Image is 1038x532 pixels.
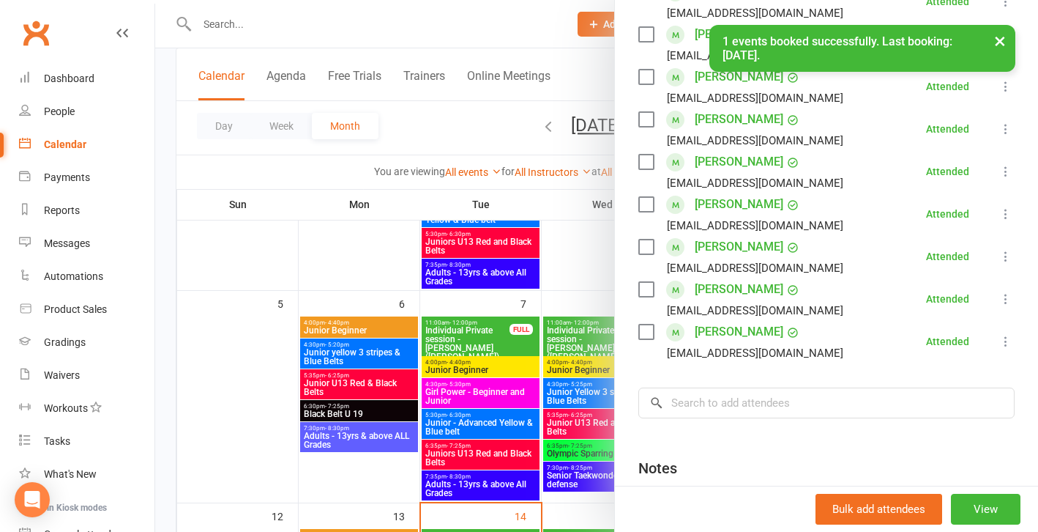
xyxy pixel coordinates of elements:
[695,320,783,344] a: [PERSON_NAME]
[44,73,94,84] div: Dashboard
[695,278,783,301] a: [PERSON_NAME]
[19,128,154,161] a: Calendar
[695,235,783,259] a: [PERSON_NAME]
[19,392,154,425] a: Workouts
[44,270,103,282] div: Automations
[19,62,154,95] a: Dashboard
[926,251,969,262] div: Attended
[19,359,154,392] a: Waivers
[44,369,80,381] div: Waivers
[951,494,1020,525] button: View
[638,458,677,479] div: Notes
[18,15,54,51] a: Clubworx
[44,303,107,315] div: Product Sales
[44,336,86,348] div: Gradings
[19,458,154,491] a: What's New
[667,174,843,193] div: [EMAIL_ADDRESS][DOMAIN_NAME]
[926,209,969,219] div: Attended
[44,171,90,183] div: Payments
[19,194,154,227] a: Reports
[19,95,154,128] a: People
[44,106,75,117] div: People
[709,25,1015,72] div: 1 events booked successfully. Last booking: [DATE].
[19,227,154,260] a: Messages
[695,108,783,131] a: [PERSON_NAME]
[44,237,90,249] div: Messages
[15,482,50,517] div: Open Intercom Messenger
[695,23,783,46] a: [PERSON_NAME]
[667,259,843,278] div: [EMAIL_ADDRESS][DOMAIN_NAME]
[667,131,843,150] div: [EMAIL_ADDRESS][DOMAIN_NAME]
[44,138,86,150] div: Calendar
[987,25,1013,56] button: ×
[19,425,154,458] a: Tasks
[926,166,969,177] div: Attended
[667,344,843,363] div: [EMAIL_ADDRESS][DOMAIN_NAME]
[926,124,969,134] div: Attended
[19,260,154,293] a: Automations
[44,204,80,216] div: Reports
[44,402,88,414] div: Workouts
[926,336,969,347] div: Attended
[695,65,783,89] a: [PERSON_NAME]
[638,483,1015,500] div: Add notes for this class / appointment below
[815,494,942,525] button: Bulk add attendees
[19,293,154,326] a: Product Sales
[667,301,843,320] div: [EMAIL_ADDRESS][DOMAIN_NAME]
[667,89,843,108] div: [EMAIL_ADDRESS][DOMAIN_NAME]
[667,216,843,235] div: [EMAIL_ADDRESS][DOMAIN_NAME]
[695,150,783,174] a: [PERSON_NAME]
[667,4,843,23] div: [EMAIL_ADDRESS][DOMAIN_NAME]
[44,435,70,447] div: Tasks
[695,193,783,216] a: [PERSON_NAME]
[44,468,97,480] div: What's New
[638,388,1015,418] input: Search to add attendees
[926,294,969,304] div: Attended
[19,326,154,359] a: Gradings
[926,81,969,92] div: Attended
[19,161,154,194] a: Payments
